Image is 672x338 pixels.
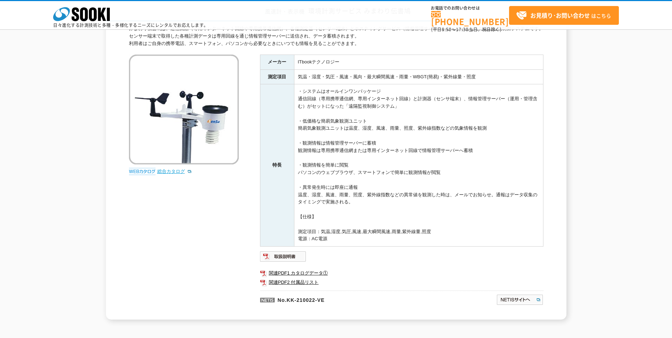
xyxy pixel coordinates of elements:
[129,55,239,164] img: 環境計測サービス みまわり伝書鳩
[260,69,294,84] th: 測定項目
[260,55,294,69] th: メーカー
[294,55,543,69] td: ITbookテクノロジー
[431,11,509,26] a: [PHONE_NUMBER]
[129,168,156,175] img: webカタログ
[294,84,543,247] td: ・システムはオールインワンパッケージ 通信回線（専用携帯通信網、専用インターネット回線）と計測器（センサ端末）、情報管理サーバー（運用・管理含む）がセットになった「遠隔監視制御システム」 ・低価...
[456,26,469,33] span: 17:30
[294,69,543,84] td: 気温・湿度・気圧・風速・風向・最大瞬間風速・雨量・WBGT(簡易)・紫外線量・照度
[260,269,543,278] a: 関連PDF1 カタログデータ①
[530,11,590,19] strong: お見積り･お問い合わせ
[431,6,509,10] span: お電話でのお問い合わせは
[260,291,428,308] p: No.KK-210022-VE
[260,251,306,262] img: 取扱説明書
[516,10,611,21] span: はこちら
[431,26,501,33] span: (平日 ～ 土日、祝日除く)
[260,84,294,247] th: 特長
[129,25,543,47] div: みまわり伝書鳩は、通信回線（専用インターネット回線や専用携帯通信網）、各種測定器（センサー端末）とホスティングサービス（情報管理サーバー）がセットになった遠隔監視制御システムです。 センサー端末...
[260,278,543,287] a: 関連PDF2 付属品リスト
[157,169,192,174] a: 総合カタログ
[260,255,306,261] a: 取扱説明書
[53,23,208,27] p: 日々進化する計測技術と多種・多様化するニーズにレンタルでお応えします。
[509,6,619,25] a: お見積り･お問い合わせはこちら
[496,294,543,305] img: NETISサイトへ
[442,26,452,33] span: 8:50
